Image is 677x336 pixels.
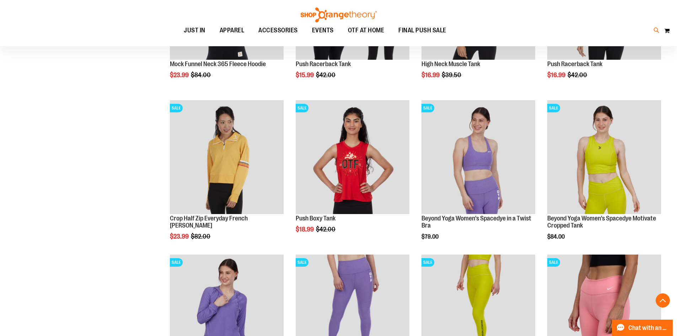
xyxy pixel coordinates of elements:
[398,22,446,38] span: FINAL PUSH SALE
[421,100,535,214] img: Beyond Yoga Women's Spacedye in a Twist Bra
[421,258,434,267] span: SALE
[170,60,266,68] a: Mock Funnel Neck 365 Fleece Hoodie
[296,71,315,79] span: $15.99
[547,258,560,267] span: SALE
[170,100,284,215] a: Product image for Crop Half Zip Everyday French Terry PulloverSALE
[305,22,341,39] a: EVENTS
[421,71,441,79] span: $16.99
[220,22,245,38] span: APPAREL
[191,71,212,79] span: $84.00
[547,71,566,79] span: $16.99
[312,22,334,38] span: EVENTS
[442,71,462,79] span: $39.50
[421,234,440,240] span: $79.00
[341,22,392,39] a: OTF AT HOME
[296,60,351,68] a: Push Racerback Tank
[547,60,602,68] a: Push Racerback Tank
[170,71,190,79] span: $23.99
[296,100,409,214] img: Product image for Push Boxy Tank
[292,97,413,251] div: product
[296,100,409,215] a: Product image for Push Boxy TankSALE
[547,215,656,229] a: Beyond Yoga Women's Spacedye Motivate Cropped Tank
[418,97,539,258] div: product
[170,233,190,240] span: $23.99
[421,60,480,68] a: High Neck Muscle Tank
[300,7,378,22] img: Shop Orangetheory
[170,100,284,214] img: Product image for Crop Half Zip Everyday French Terry Pullover
[170,258,183,267] span: SALE
[213,22,252,39] a: APPAREL
[296,104,308,112] span: SALE
[166,97,287,258] div: product
[547,100,661,215] a: Product image for Beyond Yoga Womens Spacedye Motivate Cropped TankSALE
[421,104,434,112] span: SALE
[170,104,183,112] span: SALE
[547,234,566,240] span: $84.00
[391,22,453,39] a: FINAL PUSH SALE
[656,293,670,308] button: Back To Top
[316,71,337,79] span: $42.00
[251,22,305,39] a: ACCESSORIES
[316,226,337,233] span: $42.00
[170,215,248,229] a: Crop Half Zip Everyday French [PERSON_NAME]
[191,233,211,240] span: $82.00
[547,104,560,112] span: SALE
[296,215,335,222] a: Push Boxy Tank
[421,100,535,215] a: Beyond Yoga Women's Spacedye in a Twist BraSALE
[348,22,385,38] span: OTF AT HOME
[612,320,673,336] button: Chat with an Expert
[547,100,661,214] img: Product image for Beyond Yoga Womens Spacedye Motivate Cropped Tank
[296,258,308,267] span: SALE
[184,22,205,38] span: JUST IN
[568,71,588,79] span: $42.00
[258,22,298,38] span: ACCESSORIES
[628,325,668,331] span: Chat with an Expert
[177,22,213,39] a: JUST IN
[544,97,665,258] div: product
[421,215,531,229] a: Beyond Yoga Women's Spacedye in a Twist Bra
[296,226,315,233] span: $18.99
